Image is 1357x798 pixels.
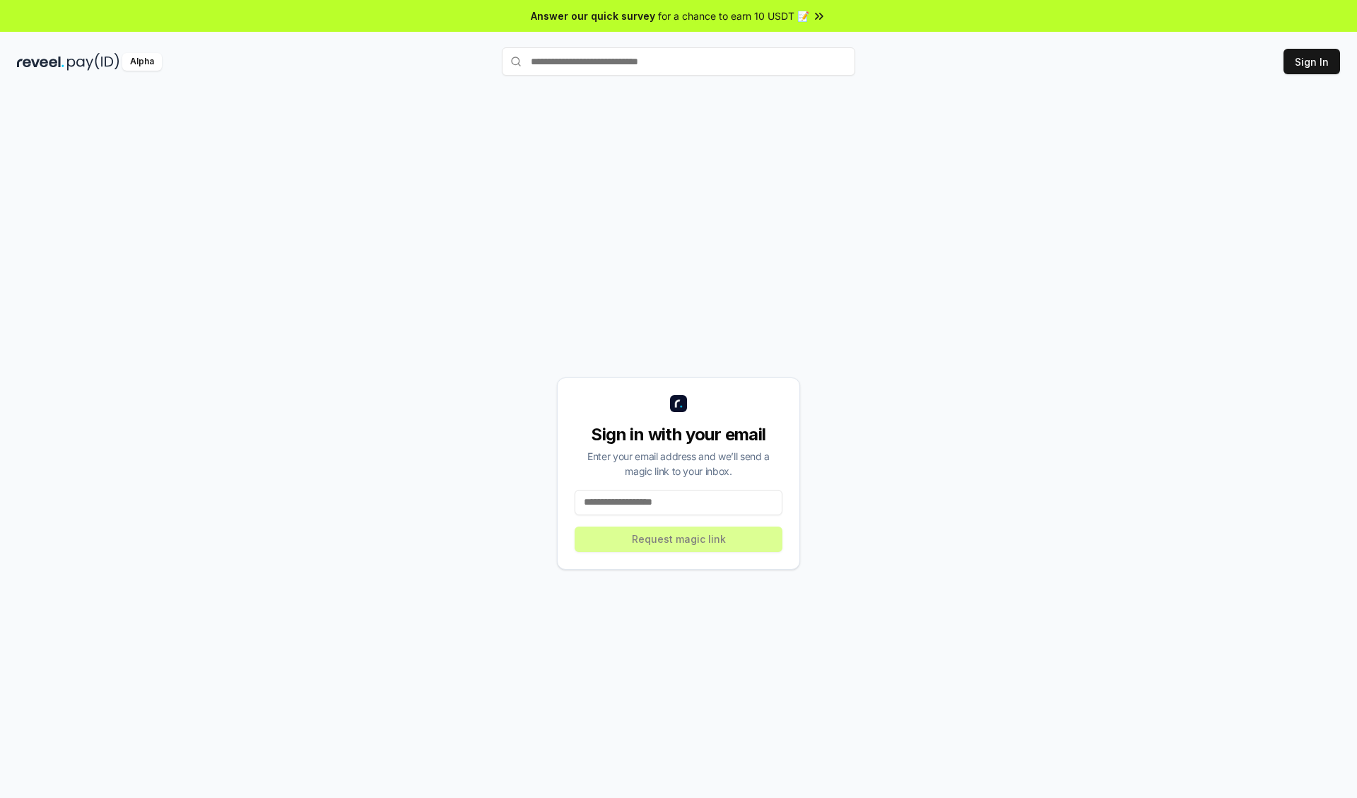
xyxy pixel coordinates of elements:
img: pay_id [67,53,119,71]
span: Answer our quick survey [531,8,655,23]
img: logo_small [670,395,687,412]
div: Enter your email address and we’ll send a magic link to your inbox. [575,449,782,479]
img: reveel_dark [17,53,64,71]
div: Alpha [122,53,162,71]
div: Sign in with your email [575,423,782,446]
span: for a chance to earn 10 USDT 📝 [658,8,809,23]
button: Sign In [1283,49,1340,74]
